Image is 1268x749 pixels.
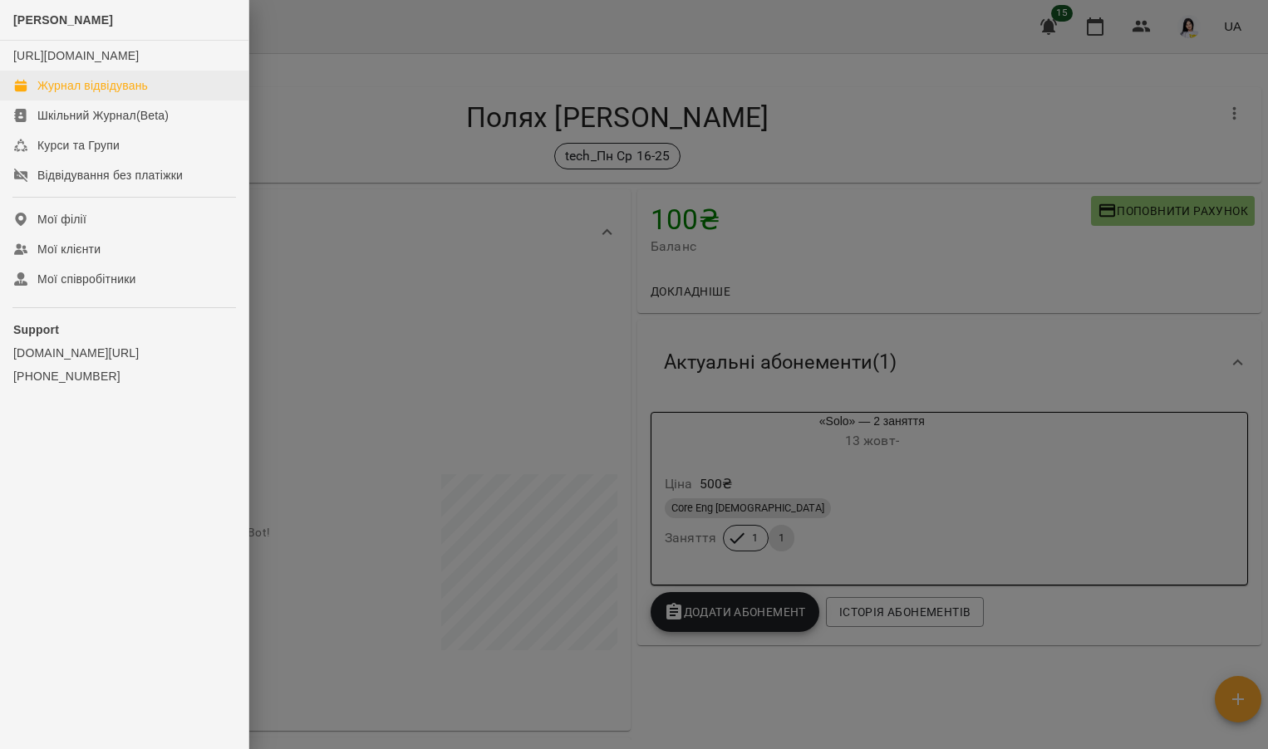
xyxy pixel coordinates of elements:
[37,167,183,184] div: Відвідування без платіжки
[37,271,136,287] div: Мої співробітники
[37,107,169,124] div: Шкільний Журнал(Beta)
[37,241,101,257] div: Мої клієнти
[13,368,235,384] a: [PHONE_NUMBER]
[13,13,113,27] span: [PERSON_NAME]
[13,345,235,361] a: [DOMAIN_NAME][URL]
[13,49,139,62] a: [URL][DOMAIN_NAME]
[13,321,235,338] p: Support
[37,77,148,94] div: Журнал відвідувань
[37,211,86,228] div: Мої філії
[37,137,120,154] div: Курси та Групи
